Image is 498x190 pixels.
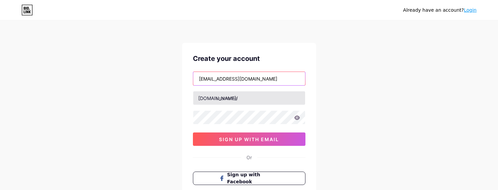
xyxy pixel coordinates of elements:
button: Sign up with Facebook [193,172,305,185]
a: Login [464,7,477,13]
div: [DOMAIN_NAME]/ [198,95,238,102]
span: Sign up with Facebook [227,171,279,185]
input: Email [193,72,305,85]
span: sign up with email [219,136,279,142]
div: Or [246,154,252,161]
input: username [193,91,305,105]
div: Already have an account? [403,7,477,14]
div: Create your account [193,54,305,64]
button: sign up with email [193,132,305,146]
